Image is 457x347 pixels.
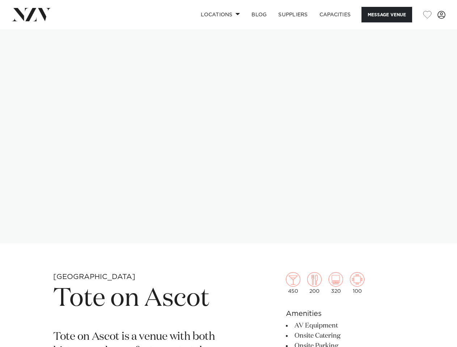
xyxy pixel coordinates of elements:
[286,272,300,294] div: 450
[286,331,404,341] li: Onsite Catering
[286,308,404,319] h6: Amenities
[329,272,343,294] div: 320
[272,7,313,22] a: SUPPLIERS
[350,272,364,287] img: meeting.png
[286,321,404,331] li: AV Equipment
[286,272,300,287] img: cocktail.png
[307,272,322,287] img: dining.png
[12,8,51,21] img: nzv-logo.png
[246,7,272,22] a: BLOG
[307,272,322,294] div: 200
[53,273,135,280] small: [GEOGRAPHIC_DATA]
[329,272,343,287] img: theatre.png
[314,7,357,22] a: Capacities
[361,7,412,22] button: Message Venue
[53,282,234,316] h1: Tote on Ascot
[195,7,246,22] a: Locations
[350,272,364,294] div: 100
